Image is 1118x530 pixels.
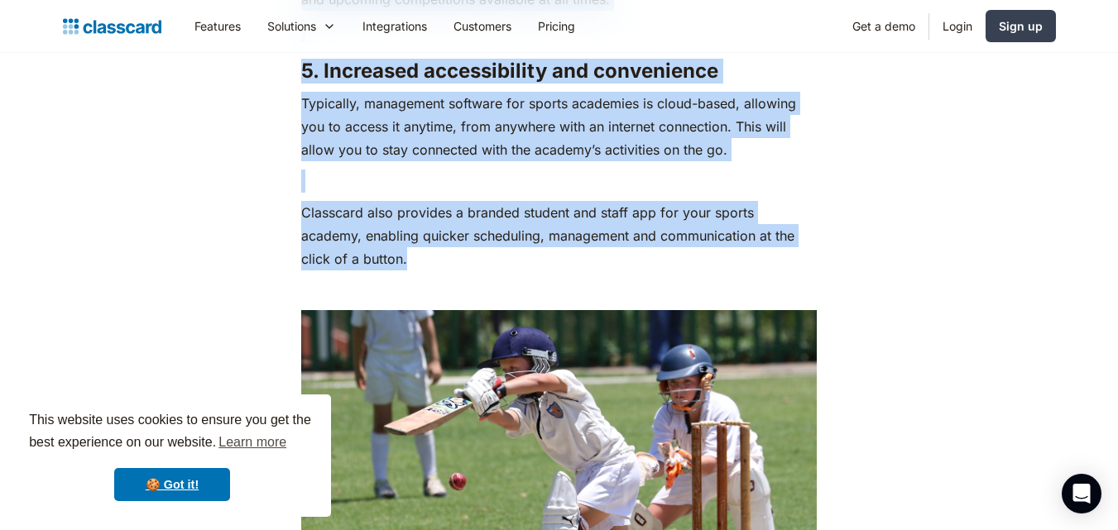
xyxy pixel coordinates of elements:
a: Sign up [986,10,1056,42]
div: Solutions [267,17,316,35]
p: Classcard also provides a branded student and staff app for your sports academy, enabling quicker... [301,201,817,270]
a: learn more about cookies [216,430,289,455]
div: Solutions [254,7,349,45]
p: Typically, management software for sports academies is cloud-based, allowing you to access it any... [301,92,817,161]
h3: 5. Increased accessibility and convenience [301,59,817,84]
div: Open Intercom Messenger [1062,474,1101,513]
a: Integrations [349,7,440,45]
p: ‍ [301,170,817,193]
a: Login [929,7,986,45]
a: Pricing [525,7,588,45]
p: ‍ [301,279,817,302]
a: Get a demo [839,7,928,45]
a: Customers [440,7,525,45]
a: Features [181,7,254,45]
div: Sign up [999,17,1043,35]
div: cookieconsent [13,394,331,517]
a: dismiss cookie message [114,468,230,501]
span: This website uses cookies to ensure you get the best experience on our website. [29,410,315,455]
a: home [63,15,161,38]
